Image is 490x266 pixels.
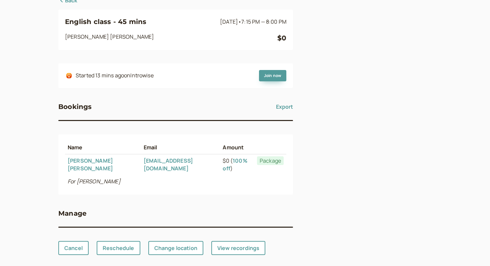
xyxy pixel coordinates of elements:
[241,18,286,25] span: 7:15 PM — 8:00 PM
[223,157,247,172] a: 100% off
[141,141,220,154] th: Email
[144,157,193,172] a: [EMAIL_ADDRESS][DOMAIN_NAME]
[58,101,92,112] h3: Bookings
[257,156,284,165] span: Package
[65,16,217,27] h3: English class - 45 mins
[211,241,265,255] a: View recordings
[66,73,72,78] img: integrations-introwise-icon.png
[259,70,286,81] a: Join now
[220,18,286,25] span: [DATE]
[148,241,203,255] a: Change location
[277,33,286,43] div: $0
[276,101,293,112] button: Export
[457,234,490,266] iframe: Chat Widget
[97,241,140,255] a: Reschedule
[238,18,241,25] span: •
[220,141,254,154] th: Amount
[68,157,113,172] a: [PERSON_NAME] [PERSON_NAME]
[58,208,87,219] h3: Manage
[65,33,277,43] div: [PERSON_NAME] [PERSON_NAME]
[68,178,121,185] i: For [PERSON_NAME]
[220,154,254,175] td: $0 ( )
[65,141,141,154] th: Name
[76,71,154,80] div: Started 13 mins ago on
[130,72,153,79] span: Introwise
[58,241,89,255] a: Cancel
